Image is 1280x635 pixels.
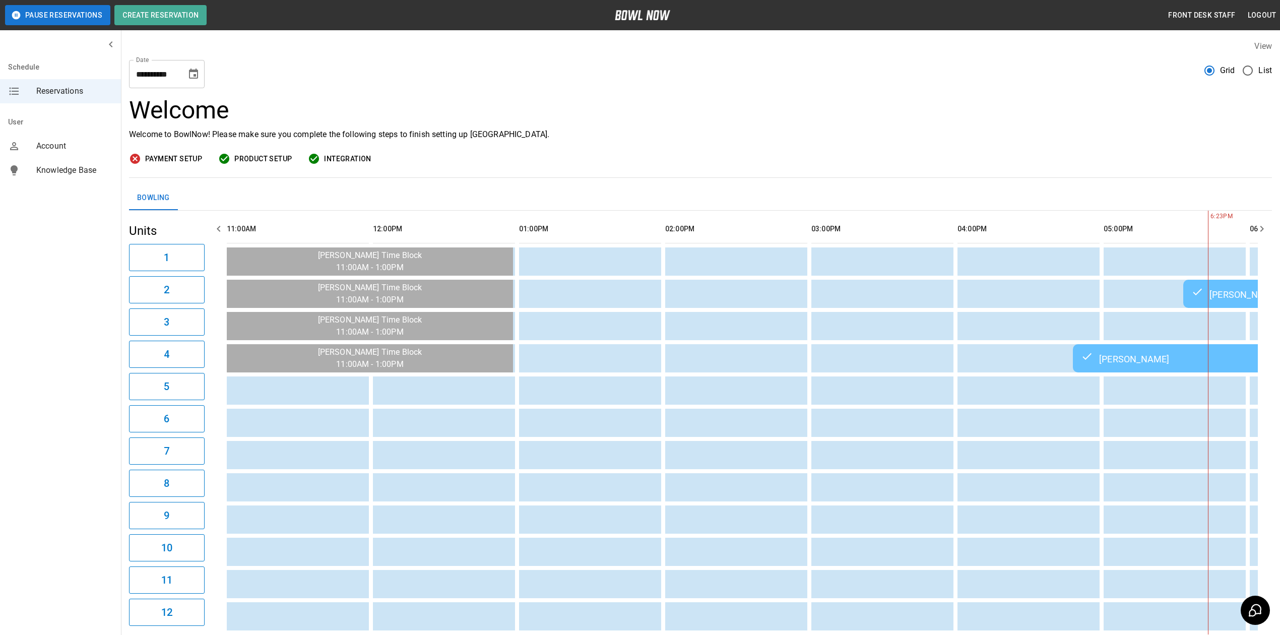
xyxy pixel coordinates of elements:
[615,10,670,20] img: logo
[164,314,169,330] h6: 3
[114,5,207,25] button: Create Reservation
[129,373,205,400] button: 5
[1258,65,1272,77] span: List
[183,64,204,84] button: Choose date, selected date is Sep 26, 2025
[129,96,1272,124] h3: Welcome
[36,140,113,152] span: Account
[227,215,369,243] th: 11:00AM
[519,215,661,243] th: 01:00PM
[164,249,169,266] h6: 1
[129,534,205,561] button: 10
[1220,65,1235,77] span: Grid
[164,443,169,459] h6: 7
[145,153,202,165] span: Payment Setup
[129,437,205,465] button: 7
[164,282,169,298] h6: 2
[5,5,110,25] button: Pause Reservations
[129,566,205,594] button: 11
[129,244,205,271] button: 1
[164,346,169,362] h6: 4
[129,276,205,303] button: 2
[129,405,205,432] button: 6
[36,164,113,176] span: Knowledge Base
[129,186,1272,210] div: inventory tabs
[161,540,172,556] h6: 10
[129,186,178,210] button: Bowling
[1254,41,1272,51] label: View
[129,599,205,626] button: 12
[324,153,371,165] span: Integration
[36,85,113,97] span: Reservations
[129,129,1272,141] p: Welcome to BowlNow! Please make sure you complete the following steps to finish setting up [GEOGR...
[129,502,205,529] button: 9
[164,507,169,524] h6: 9
[161,572,172,588] h6: 11
[129,341,205,368] button: 4
[1244,6,1280,25] button: Logout
[1164,6,1239,25] button: Front Desk Staff
[164,378,169,395] h6: 5
[161,604,172,620] h6: 12
[811,215,953,243] th: 03:00PM
[129,470,205,497] button: 8
[234,153,292,165] span: Product Setup
[164,411,169,427] h6: 6
[373,215,515,243] th: 12:00PM
[665,215,807,243] th: 02:00PM
[164,475,169,491] h6: 8
[1208,212,1210,222] span: 6:23PM
[129,308,205,336] button: 3
[129,223,205,239] h5: Units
